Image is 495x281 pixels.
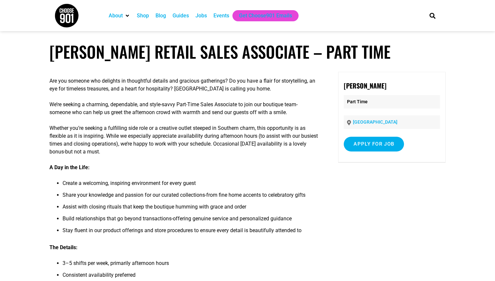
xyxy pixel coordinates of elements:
p: We’re seeking a charming, dependable, and style-savvy Part-Time Sales Associate to join our bouti... [49,101,319,116]
p: Are you someone who delights in thoughtful details and gracious gatherings? Do you have a flair f... [49,77,319,93]
h1: [PERSON_NAME] Retail Sales Associate – Part Time [49,42,446,61]
a: Shop [137,12,149,20]
a: Guides [173,12,189,20]
strong: A Day in the Life: [49,164,90,171]
a: [GEOGRAPHIC_DATA] [353,119,397,125]
li: Create a welcoming, inspiring environment for every guest [63,179,319,191]
a: Events [213,12,229,20]
li: Assist with closing rituals that keep the boutique humming with grace and order [63,203,319,215]
p: Part Time [344,95,440,109]
a: Jobs [195,12,207,20]
li: Share your knowledge and passion for our curated collections-from fine home accents to celebrator... [63,191,319,203]
a: Get Choose901 Emails [239,12,292,20]
li: 3–5 shifts per week, primarily afternoon hours [63,259,319,271]
li: Build relationships that go beyond transactions-offering genuine service and personalized guidance [63,215,319,227]
div: About [105,10,134,21]
p: Whether you’re seeking a fulfilling side role or a creative outlet steeped in Southern charm, thi... [49,124,319,156]
strong: [PERSON_NAME] [344,81,386,90]
a: Blog [156,12,166,20]
input: Apply for job [344,137,404,151]
a: About [109,12,123,20]
div: Search [427,10,438,21]
strong: The Details: [49,244,78,251]
nav: Main nav [105,10,418,21]
li: Stay fluent in our product offerings and store procedures to ensure every detail is beautifully a... [63,227,319,238]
